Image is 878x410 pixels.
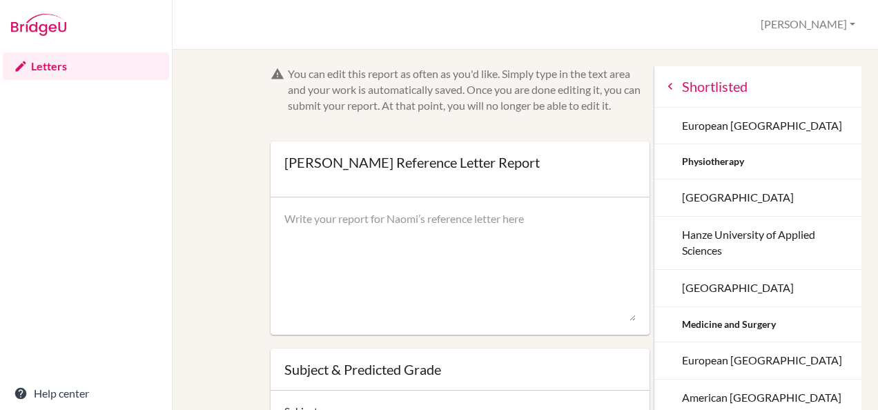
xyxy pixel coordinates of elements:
[284,155,540,169] div: [PERSON_NAME] Reference Letter Report
[654,108,861,145] div: European [GEOGRAPHIC_DATA]
[654,270,861,307] div: [GEOGRAPHIC_DATA]
[3,380,169,407] a: Help center
[654,179,861,217] div: [GEOGRAPHIC_DATA]
[654,66,861,108] a: Shortlisted
[682,155,744,168] div: Physiotherapy
[754,12,861,37] button: [PERSON_NAME]
[3,52,169,80] a: Letters
[11,14,66,36] img: Bridge-U
[682,318,776,331] div: Medicine and Surgery
[288,66,650,114] div: You can edit this report as often as you'd like. Simply type in the text area and your work is au...
[654,217,861,270] div: Hanze University of Applied Sciences
[654,342,861,380] div: European [GEOGRAPHIC_DATA]
[284,362,636,376] div: Subject & Predicted Grade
